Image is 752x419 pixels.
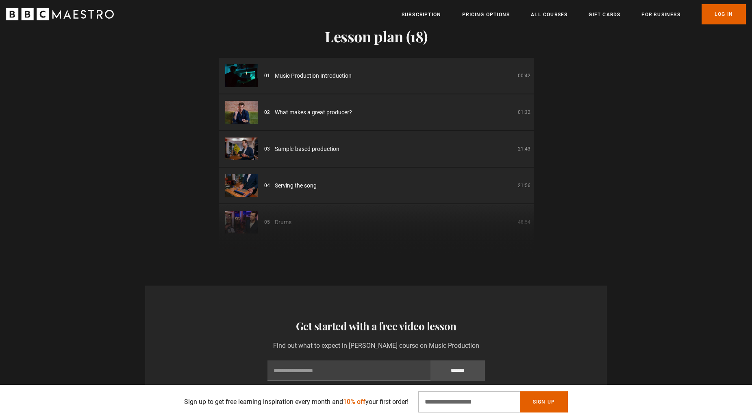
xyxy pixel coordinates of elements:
p: By joining the mailing list I consent to my personal data being processed by Maestro Media in acc... [267,384,485,399]
svg: BBC Maestro [6,8,114,20]
a: Subscription [402,11,441,19]
p: 04 [264,182,270,189]
p: 21:43 [518,145,530,153]
span: Music Production Introduction [275,72,352,80]
a: For business [641,11,680,19]
button: Sign Up [520,391,568,412]
p: 02 [264,109,270,116]
p: Sign up to get free learning inspiration every month and your first order! [184,397,409,407]
span: What makes a great producer? [275,108,352,117]
span: Serving the song [275,181,317,190]
h2: Lesson plan (18) [219,28,534,45]
p: 21:56 [518,182,530,189]
p: Find out what to expect in [PERSON_NAME] course on Music Production [267,341,485,351]
a: Pricing Options [462,11,510,19]
span: Sample-based production [275,145,339,153]
a: Gift Cards [589,11,620,19]
p: 03 [264,145,270,153]
a: All Courses [531,11,567,19]
p: 00:42 [518,72,530,79]
p: 01:32 [518,109,530,116]
span: 10% off [343,398,365,406]
p: 01 [264,72,270,79]
h3: Get started with a free video lesson [152,318,600,334]
nav: Primary [402,4,746,24]
a: Log In [702,4,746,24]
